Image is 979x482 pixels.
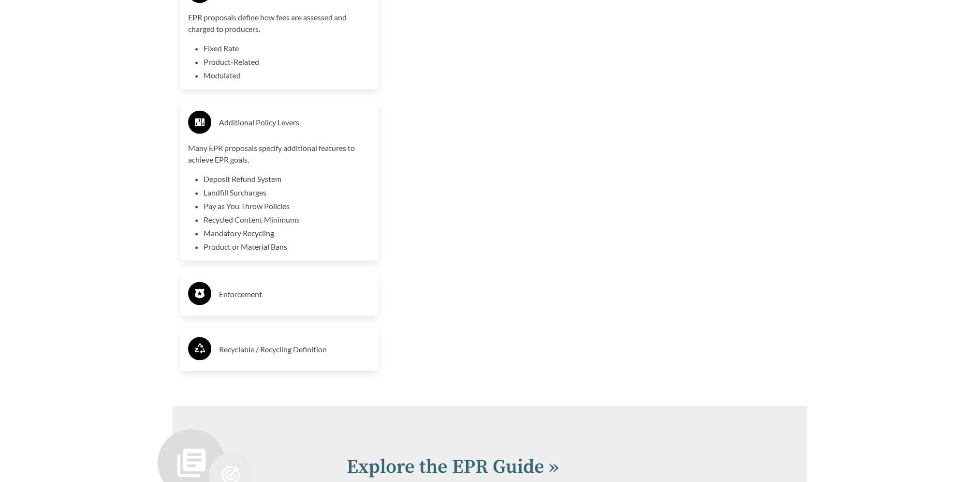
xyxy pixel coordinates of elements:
li: Product or Material Bans [204,241,371,253]
p: Many EPR proposals specify additional features to achieve EPR goals. [188,142,371,166]
li: Modulated [204,70,371,81]
li: Landfill Surcharges [204,187,371,198]
h3: Enforcement [219,286,371,301]
h3: Additional Policy Levers [219,115,371,130]
li: Recycled Content Minimums [204,214,371,226]
li: Fixed Rate [204,43,371,54]
li: Deposit Refund System [204,173,371,185]
li: Pay as You Throw Policies [204,200,371,212]
a: Explore the EPR Guide » [347,454,559,479]
li: Mandatory Recycling [204,227,371,239]
p: EPR proposals define how fees are assessed and charged to producers. [188,12,371,35]
h3: Recyclable / Recycling Definition [219,341,371,357]
li: Product-Related [204,56,371,68]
